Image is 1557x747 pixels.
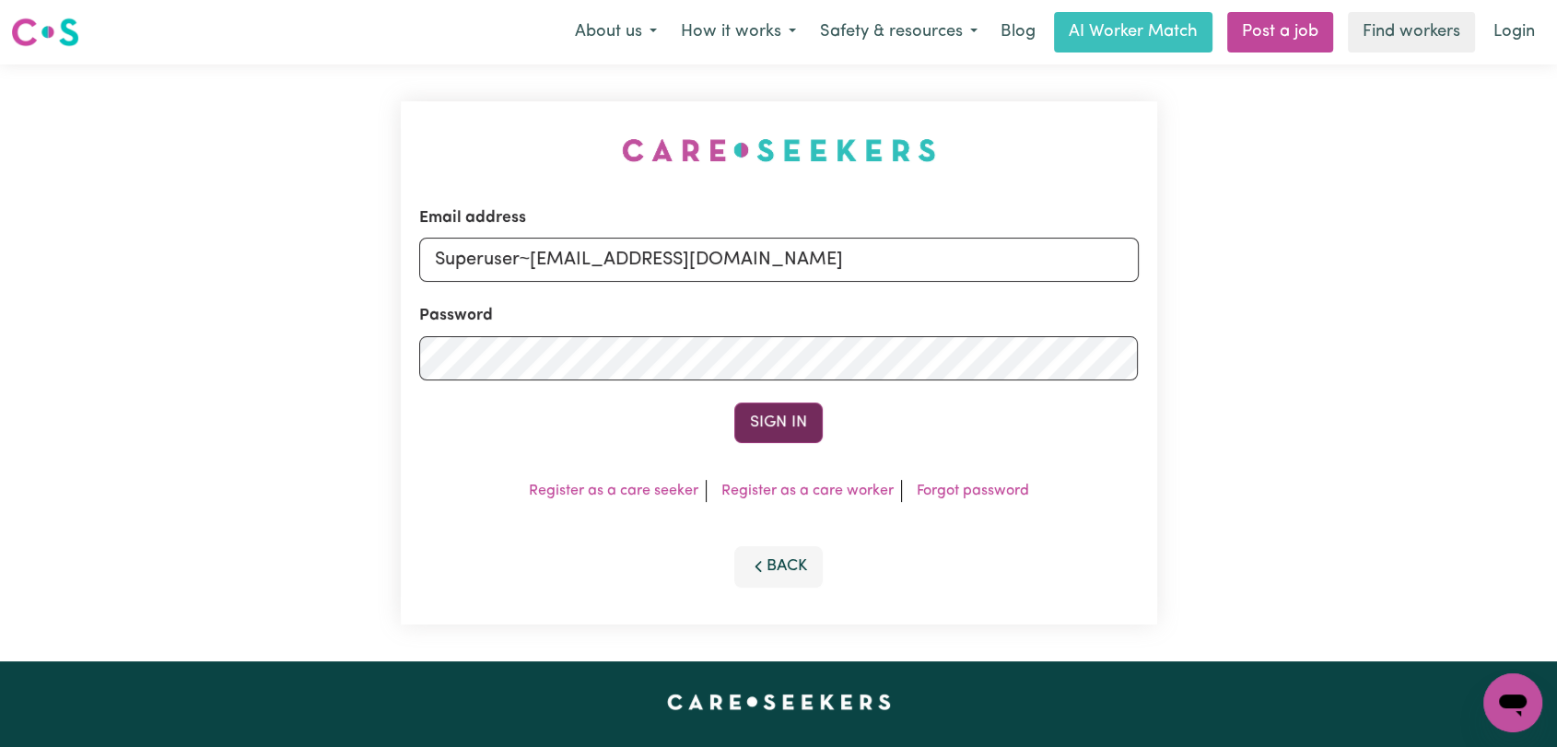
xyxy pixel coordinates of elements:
button: Sign In [734,403,823,443]
button: Back [734,546,823,587]
a: Register as a care seeker [529,484,698,498]
a: Careseekers logo [11,11,79,53]
iframe: Button to launch messaging window [1483,673,1542,732]
label: Email address [419,206,526,230]
img: Careseekers logo [11,16,79,49]
a: Login [1482,12,1546,53]
a: Post a job [1227,12,1333,53]
a: AI Worker Match [1054,12,1212,53]
button: Safety & resources [808,13,989,52]
a: Blog [989,12,1047,53]
button: About us [563,13,669,52]
label: Password [419,304,493,328]
button: How it works [669,13,808,52]
a: Find workers [1348,12,1475,53]
input: Email address [419,238,1139,282]
a: Register as a care worker [721,484,894,498]
a: Forgot password [917,484,1029,498]
a: Careseekers home page [667,694,891,709]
